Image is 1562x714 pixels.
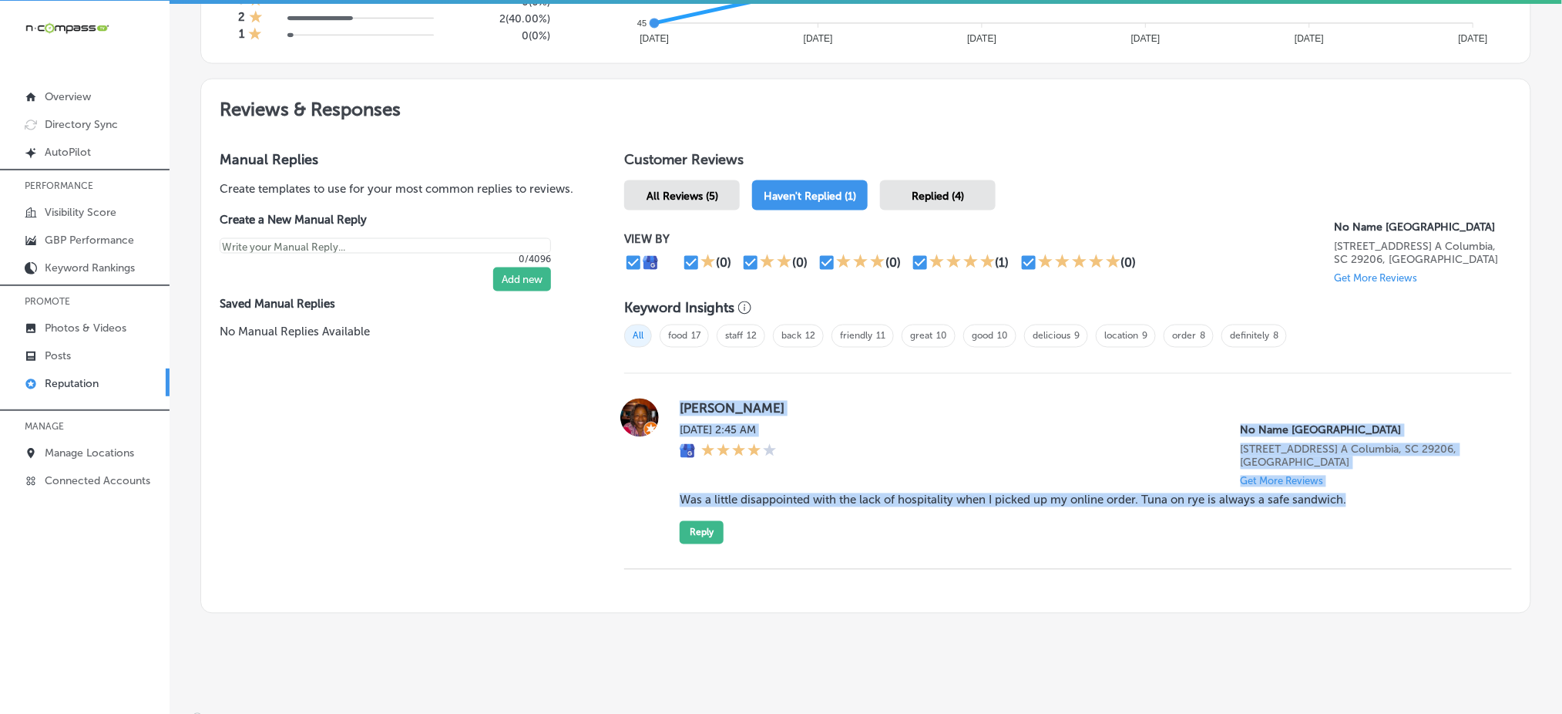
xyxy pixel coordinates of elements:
[45,377,99,390] p: Reputation
[1458,33,1487,44] tspan: [DATE]
[805,331,815,342] a: 12
[912,190,964,203] span: Replied (4)
[220,213,551,227] label: Create a New Manual Reply
[45,234,134,247] p: GBP Performance
[792,255,808,270] div: (0)
[624,300,734,317] h3: Keyword Insights
[803,33,832,44] tspan: [DATE]
[45,322,126,335] p: Photos & Videos
[1033,331,1070,342] a: delicious
[929,254,996,272] div: 4 Stars
[220,298,575,312] label: Saved Manual Replies
[764,190,856,203] span: Haven't Replied (1)
[45,118,118,131] p: Directory Sync
[747,331,757,342] a: 12
[972,331,993,342] a: good
[1130,33,1160,44] tspan: [DATE]
[45,206,116,219] p: Visibility Score
[640,33,669,44] tspan: [DATE]
[725,331,743,342] a: staff
[1121,255,1137,270] div: (0)
[996,255,1009,270] div: (1)
[201,79,1530,133] h2: Reviews & Responses
[220,238,551,254] textarea: Create your Quick Reply
[220,324,575,341] p: No Manual Replies Available
[248,27,262,44] div: 1 Star
[45,261,135,274] p: Keyword Rankings
[997,331,1008,342] a: 10
[1295,33,1324,44] tspan: [DATE]
[624,232,1334,246] p: VIEW BY
[45,146,91,159] p: AutoPilot
[624,151,1512,174] h1: Customer Reviews
[680,493,1487,507] blockquote: Was a little disappointed with the lack of hospitality when I picked up my online order. Tuna on ...
[45,474,150,487] p: Connected Accounts
[45,90,91,103] p: Overview
[885,255,901,270] div: (0)
[220,151,575,168] h3: Manual Replies
[680,401,1487,416] label: [PERSON_NAME]
[1200,331,1205,342] a: 8
[220,254,551,264] p: 0/4096
[836,254,885,272] div: 3 Stars
[220,180,575,197] p: Create templates to use for your most common replies to reviews.
[680,521,724,544] button: Reply
[1335,221,1512,234] p: No Name Deli Forest Drive
[680,424,777,437] label: [DATE] 2:45 AM
[446,29,550,42] h5: 0 ( 0% )
[1241,476,1324,487] p: Get More Reviews
[249,10,263,27] div: 1 Star
[647,190,718,203] span: All Reviews (5)
[1241,424,1487,437] p: No Name Deli Forest Drive
[624,325,652,348] span: All
[493,268,551,291] button: Add new
[760,254,792,272] div: 2 Stars
[1104,331,1138,342] a: location
[1074,331,1080,342] a: 9
[701,443,777,460] div: 4 Stars
[637,19,646,28] tspan: 45
[1335,272,1418,284] p: Get More Reviews
[967,33,996,44] tspan: [DATE]
[1273,331,1278,342] a: 8
[700,254,716,272] div: 1 Star
[1038,254,1121,272] div: 5 Stars
[668,331,687,342] a: food
[45,446,134,460] p: Manage Locations
[446,12,550,25] h5: 2 ( 40.00% )
[936,331,947,342] a: 10
[1335,240,1512,266] p: 4712 Forest Dr Ste. A Columbia, SC 29206, US
[876,331,885,342] a: 11
[910,331,932,342] a: great
[1142,331,1147,342] a: 9
[691,331,700,342] a: 17
[840,331,872,342] a: friendly
[25,21,109,35] img: 660ab0bf-5cc7-4cb8-ba1c-48b5ae0f18e60NCTV_CLogo_TV_Black_-500x88.png
[238,10,245,27] h4: 2
[239,27,244,44] h4: 1
[781,331,801,342] a: back
[1241,443,1487,470] p: 4712 Forest Dr Ste. A
[45,349,71,362] p: Posts
[716,255,731,270] div: (0)
[1230,331,1269,342] a: definitely
[1172,331,1196,342] a: order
